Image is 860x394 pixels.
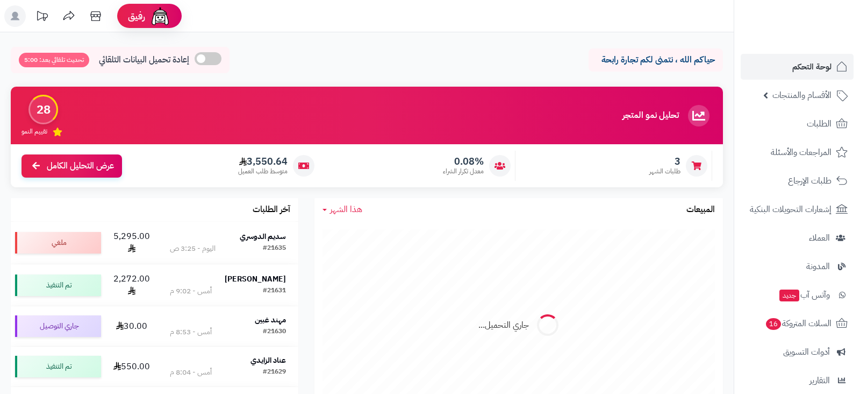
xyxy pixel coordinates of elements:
span: وآتس آب [778,287,830,302]
td: 550.00 [105,347,157,386]
a: طلبات الإرجاع [741,168,854,194]
span: 0.08% [443,156,484,167]
h3: المبيعات [686,205,715,215]
span: طلبات الشهر [649,167,680,176]
div: أمس - 9:02 م [170,286,212,297]
div: #21630 [263,327,286,337]
a: إشعارات التحويلات البنكية [741,196,854,222]
div: #21629 [263,367,286,378]
strong: مهند غبين [255,314,286,326]
span: الأقسام والمنتجات [772,88,832,103]
a: لوحة التحكم [741,54,854,80]
span: الطلبات [807,116,832,131]
span: لوحة التحكم [792,59,832,74]
span: تحديث تلقائي بعد: 5:00 [19,53,89,67]
td: 5,295.00 [105,222,157,264]
span: 16 [766,318,782,330]
span: متوسط طلب العميل [238,167,288,176]
div: #21635 [263,243,286,254]
a: السلات المتروكة16 [741,311,854,336]
a: الطلبات [741,111,854,137]
span: 3,550.64 [238,156,288,167]
span: عرض التحليل الكامل [47,160,114,172]
a: وآتس آبجديد [741,282,854,308]
p: حياكم الله ، نتمنى لكم تجارة رابحة [597,54,715,66]
span: التقارير [809,373,830,388]
div: أمس - 8:53 م [170,327,212,337]
span: العملاء [809,230,830,245]
span: هذا الشهر [330,203,362,216]
span: المراجعات والأسئلة [771,145,832,160]
img: logo-2.png [787,24,850,46]
a: التقارير [741,368,854,393]
span: تقييم النمو [21,127,47,136]
span: رفيق [128,10,145,23]
span: أدوات التسويق [783,344,830,360]
span: المدونة [806,259,830,274]
div: تم التنفيذ [15,275,101,296]
div: #21631 [263,286,286,297]
span: إعادة تحميل البيانات التلقائي [99,54,189,66]
span: جديد [779,290,799,301]
strong: سديم الدوسري [240,231,286,242]
h3: تحليل نمو المتجر [622,111,679,121]
img: ai-face.png [149,5,171,27]
h3: آخر الطلبات [253,205,290,215]
span: 3 [649,156,680,167]
strong: عناد الزايدي [250,355,286,366]
span: معدل تكرار الشراء [443,167,484,176]
div: أمس - 8:04 م [170,367,212,378]
a: المراجعات والأسئلة [741,139,854,165]
td: 30.00 [105,306,157,346]
td: 2,272.00 [105,264,157,306]
a: هذا الشهر [322,203,362,216]
div: ملغي [15,232,101,254]
span: طلبات الإرجاع [788,173,832,188]
a: تحديثات المنصة [28,5,55,30]
strong: [PERSON_NAME] [225,273,286,285]
span: السلات المتروكة [765,316,832,331]
div: جاري التوصيل [15,315,101,337]
a: عرض التحليل الكامل [21,154,122,178]
span: إشعارات التحويلات البنكية [750,202,832,217]
a: أدوات التسويق [741,339,854,365]
a: المدونة [741,254,854,279]
div: اليوم - 3:25 ص [170,243,216,254]
div: جاري التحميل... [478,319,529,332]
a: العملاء [741,225,854,251]
div: تم التنفيذ [15,356,101,377]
